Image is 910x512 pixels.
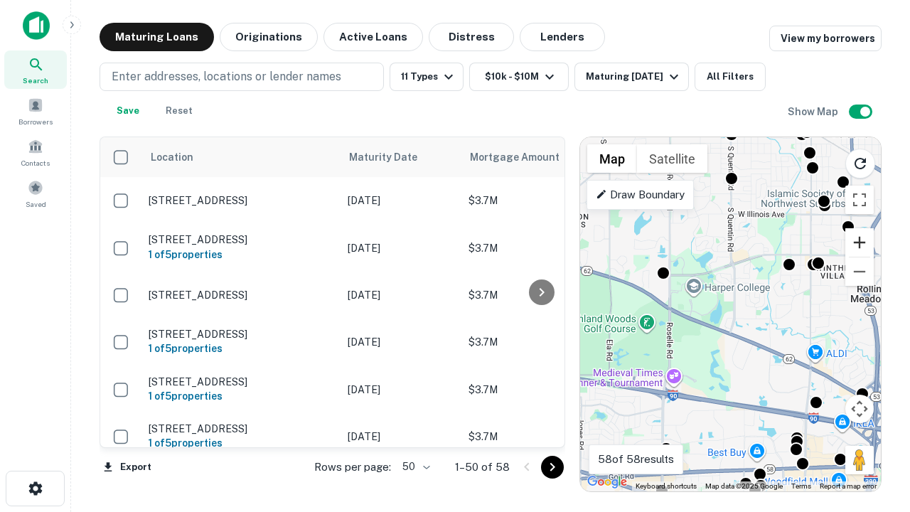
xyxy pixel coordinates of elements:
h6: 1 of 5 properties [149,247,333,262]
p: [DATE] [348,382,454,398]
h6: Show Map [788,104,840,119]
p: [STREET_ADDRESS] [149,422,333,435]
p: [STREET_ADDRESS] [149,328,333,341]
div: 50 [397,457,432,477]
p: $3.7M [469,193,611,208]
span: Search [23,75,48,86]
button: $10k - $10M [469,63,569,91]
a: Open this area in Google Maps (opens a new window) [584,473,631,491]
span: Map data ©2025 Google [705,482,783,490]
p: Enter addresses, locations or lender names [112,68,341,85]
p: [DATE] [348,193,454,208]
div: Maturing [DATE] [586,68,682,85]
p: 58 of 58 results [598,451,674,468]
p: [STREET_ADDRESS] [149,375,333,388]
p: Rows per page: [314,459,391,476]
p: 1–50 of 58 [455,459,510,476]
p: [DATE] [348,429,454,444]
p: Draw Boundary [596,186,685,203]
div: 0 0 [580,137,881,491]
img: Google [584,473,631,491]
span: Borrowers [18,116,53,127]
th: Mortgage Amount [461,137,618,177]
th: Maturity Date [341,137,461,177]
button: All Filters [695,63,766,91]
p: [STREET_ADDRESS] [149,289,333,302]
a: Borrowers [4,92,67,130]
button: Drag Pegman onto the map to open Street View [845,446,874,474]
button: Enter addresses, locations or lender names [100,63,384,91]
span: Maturity Date [349,149,436,166]
p: [STREET_ADDRESS] [149,194,333,207]
button: Zoom in [845,228,874,257]
button: Show satellite imagery [637,144,707,173]
th: Location [141,137,341,177]
p: $3.7M [469,287,611,303]
span: Saved [26,198,46,210]
button: Lenders [520,23,605,51]
h6: 1 of 5 properties [149,435,333,451]
button: Export [100,457,155,478]
button: Maturing Loans [100,23,214,51]
p: [DATE] [348,334,454,350]
button: Distress [429,23,514,51]
p: $3.7M [469,240,611,256]
h6: 1 of 5 properties [149,388,333,404]
button: Keyboard shortcuts [636,481,697,491]
p: $3.7M [469,382,611,398]
a: Saved [4,174,67,213]
p: [STREET_ADDRESS] [149,233,333,246]
a: Contacts [4,133,67,171]
span: Contacts [21,157,50,169]
button: Toggle fullscreen view [845,186,874,214]
p: [DATE] [348,240,454,256]
button: Reset [156,97,202,125]
a: View my borrowers [769,26,882,51]
h6: 1 of 5 properties [149,341,333,356]
button: Originations [220,23,318,51]
button: Save your search to get updates of matches that match your search criteria. [105,97,151,125]
button: Maturing [DATE] [574,63,689,91]
button: 11 Types [390,63,464,91]
iframe: Chat Widget [839,353,910,421]
p: $3.7M [469,429,611,444]
img: capitalize-icon.png [23,11,50,40]
a: Terms (opens in new tab) [791,482,811,490]
a: Report a map error [820,482,877,490]
button: Show street map [587,144,637,173]
span: Location [150,149,193,166]
a: Search [4,50,67,89]
p: $3.7M [469,334,611,350]
p: [DATE] [348,287,454,303]
button: Reload search area [845,149,875,178]
button: Go to next page [541,456,564,479]
span: Mortgage Amount [470,149,578,166]
button: Active Loans [323,23,423,51]
button: Zoom out [845,257,874,286]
